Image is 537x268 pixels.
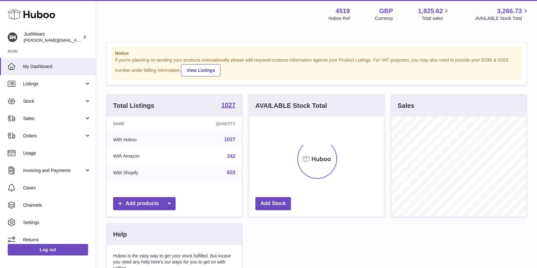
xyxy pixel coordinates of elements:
span: Usage [23,150,91,156]
a: Add products [113,197,176,210]
span: Sales [23,116,84,122]
span: Total sales [422,15,450,22]
h3: Help [113,230,127,239]
h3: Sales [398,101,414,110]
span: Cases [23,185,91,191]
a: 1,925.62 Total sales [418,7,450,22]
img: josh@just-wears.com [8,32,17,42]
div: JustWears [24,31,81,43]
td: With Amazon [107,148,181,165]
strong: GBP [379,7,393,15]
th: Quantity [181,117,242,131]
td: With Shopify [107,164,181,181]
th: Name [107,117,181,131]
span: My Dashboard [23,64,91,70]
a: Log out [8,244,88,255]
div: If you're planning on sending your products internationally please add required customs informati... [115,57,518,76]
strong: Notice [115,50,518,56]
a: 603 [227,170,235,175]
span: Channels [23,202,91,208]
span: AVAILABLE Stock Total [475,15,529,22]
span: Stock [23,98,84,104]
span: Returns [23,237,91,243]
a: 1027 [224,137,235,142]
strong: 1027 [221,102,236,108]
a: Add Stock [255,197,291,210]
span: Listings [23,81,84,87]
h3: Total Listings [113,101,154,110]
span: 1,925.62 [418,7,443,15]
strong: 4519 [335,7,350,15]
span: Invoicing and Payments [23,168,84,174]
a: 342 [227,153,235,159]
span: [PERSON_NAME][EMAIL_ADDRESS][DOMAIN_NAME] [24,38,128,43]
span: Orders [23,133,84,139]
div: Currency [375,15,393,22]
a: View Listings [181,64,220,76]
span: 3,266.73 [497,7,522,15]
td: With Huboo [107,131,181,148]
div: Huboo Ref [328,15,350,22]
a: 3,266.73 AVAILABLE Stock Total [475,7,529,22]
span: Settings [23,220,91,226]
a: 1027 [221,102,236,109]
h3: AVAILABLE Stock Total [255,101,327,110]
